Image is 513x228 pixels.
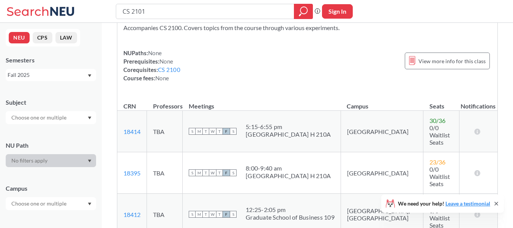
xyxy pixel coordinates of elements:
span: We need your help! [398,201,490,206]
span: T [216,128,223,135]
input: Choose one or multiple [8,199,71,208]
svg: Dropdown arrow [88,159,92,163]
div: Semesters [6,56,96,64]
span: 30 / 36 [429,117,445,124]
span: W [209,128,216,135]
span: T [202,169,209,176]
div: [GEOGRAPHIC_DATA] H 210A [246,172,331,180]
span: S [230,211,237,218]
div: Dropdown arrow [6,111,96,124]
div: Graduate School of Business 109 [246,214,335,221]
span: T [216,169,223,176]
span: F [223,169,230,176]
input: Choose one or multiple [8,113,71,122]
a: CS 2100 [158,66,180,73]
a: 18412 [123,211,140,218]
a: 18414 [123,128,140,135]
span: S [189,128,196,135]
div: 8:00 - 9:40 am [246,164,331,172]
span: F [223,128,230,135]
span: F [223,211,230,218]
div: Dropdown arrow [6,197,96,210]
div: CRN [123,102,136,110]
td: TBA [147,111,183,152]
span: T [202,211,209,218]
div: NU Path [6,141,96,150]
th: Campus [341,94,423,111]
span: S [230,128,237,135]
input: Class, professor, course number, "phrase" [122,5,289,18]
button: Sign In [322,4,353,19]
th: Notifications [459,94,497,111]
span: S [230,169,237,176]
div: Fall 2025Dropdown arrow [6,69,96,81]
span: T [216,211,223,218]
button: LAW [55,32,77,43]
span: S [189,169,196,176]
span: T [202,128,209,135]
section: Accompanies CS 2100. Covers topics from the course through various experiments. [123,24,491,32]
span: None [159,58,173,65]
span: W [209,211,216,218]
svg: magnifying glass [299,6,308,17]
th: Seats [423,94,459,111]
span: S [189,211,196,218]
th: Meetings [183,94,341,111]
svg: Dropdown arrow [88,116,92,120]
span: M [196,128,202,135]
a: 18395 [123,169,140,177]
span: None [148,49,162,56]
span: M [196,169,202,176]
td: TBA [147,152,183,194]
div: Dropdown arrow [6,154,96,167]
div: 12:25 - 2:05 pm [246,206,335,214]
span: 23 / 36 [429,158,445,166]
td: [GEOGRAPHIC_DATA] [341,111,423,152]
div: Campus [6,184,96,193]
div: Fall 2025 [8,71,87,79]
button: CPS [33,32,52,43]
div: NUPaths: Prerequisites: Corequisites: Course fees: [123,49,180,82]
svg: Dropdown arrow [88,74,92,77]
span: 0/0 Waitlist Seats [429,166,450,187]
a: Leave a testimonial [445,200,490,207]
div: [GEOGRAPHIC_DATA] H 210A [246,131,331,138]
svg: Dropdown arrow [88,202,92,206]
span: None [155,75,169,81]
div: magnifying glass [294,4,313,19]
span: 0/0 Waitlist Seats [429,124,450,146]
span: W [209,169,216,176]
td: [GEOGRAPHIC_DATA] [341,152,423,194]
span: M [196,211,202,218]
div: Subject [6,98,96,107]
div: 5:15 - 6:55 pm [246,123,331,131]
button: NEU [9,32,30,43]
span: View more info for this class [418,56,486,66]
th: Professors [147,94,183,111]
